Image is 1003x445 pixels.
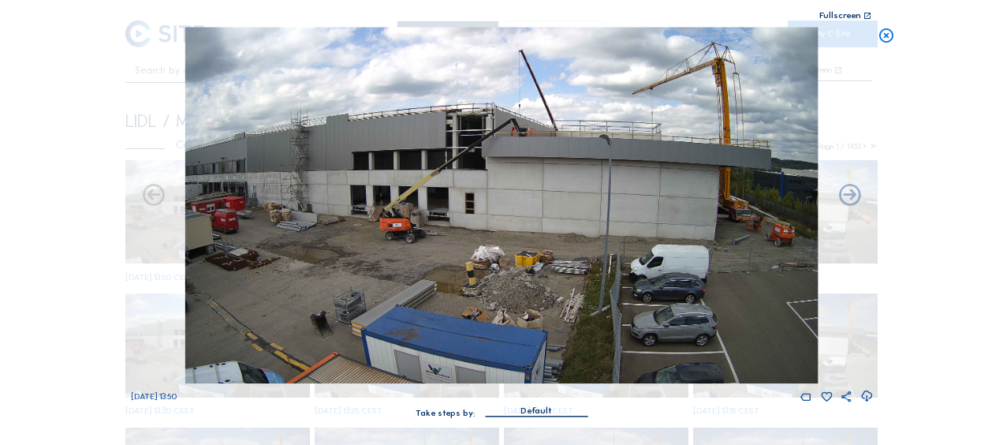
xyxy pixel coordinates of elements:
div: Default [485,404,587,417]
img: Image [185,28,818,383]
i: Forward [140,183,166,209]
span: [DATE] 13:50 [131,392,177,402]
div: Take steps by: [416,409,475,417]
i: Back [837,183,863,209]
div: Default [520,404,552,418]
div: Fullscreen [819,11,861,21]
